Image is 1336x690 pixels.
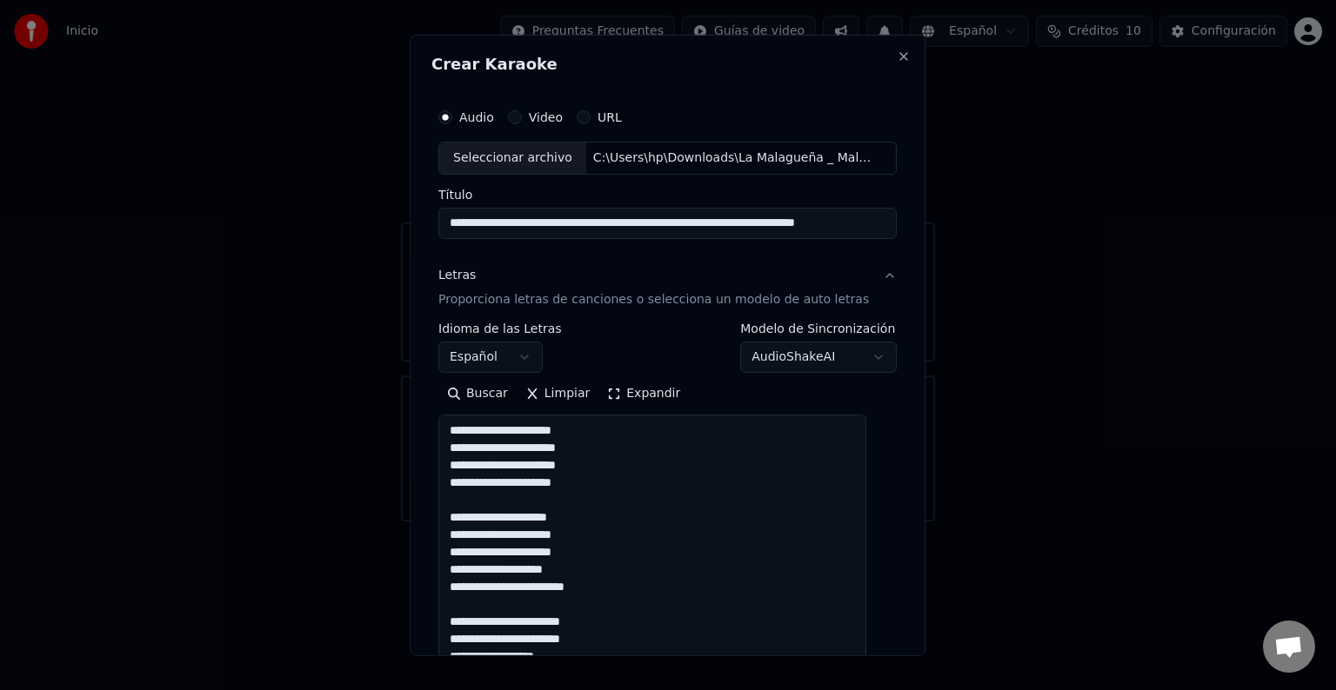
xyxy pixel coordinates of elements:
[438,267,476,284] div: Letras
[438,322,562,335] label: Idioma de las Letras
[438,189,897,201] label: Título
[599,380,690,408] button: Expandir
[459,111,494,123] label: Audio
[586,149,882,167] div: C:\Users\hp\Downloads\La Malagueña _ Malagueña Salerosa - Cover [PERSON_NAME] Vocal Coach (youtub...
[517,380,598,408] button: Limpiar
[438,291,869,309] p: Proporciona letras de canciones o selecciona un modelo de auto letras
[741,322,898,335] label: Modelo de Sincronización
[598,111,622,123] label: URL
[529,111,563,123] label: Video
[438,380,517,408] button: Buscar
[431,56,904,72] h2: Crear Karaoke
[439,143,586,174] div: Seleccionar archivo
[438,253,897,322] button: LetrasProporciona letras de canciones o selecciona un modelo de auto letras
